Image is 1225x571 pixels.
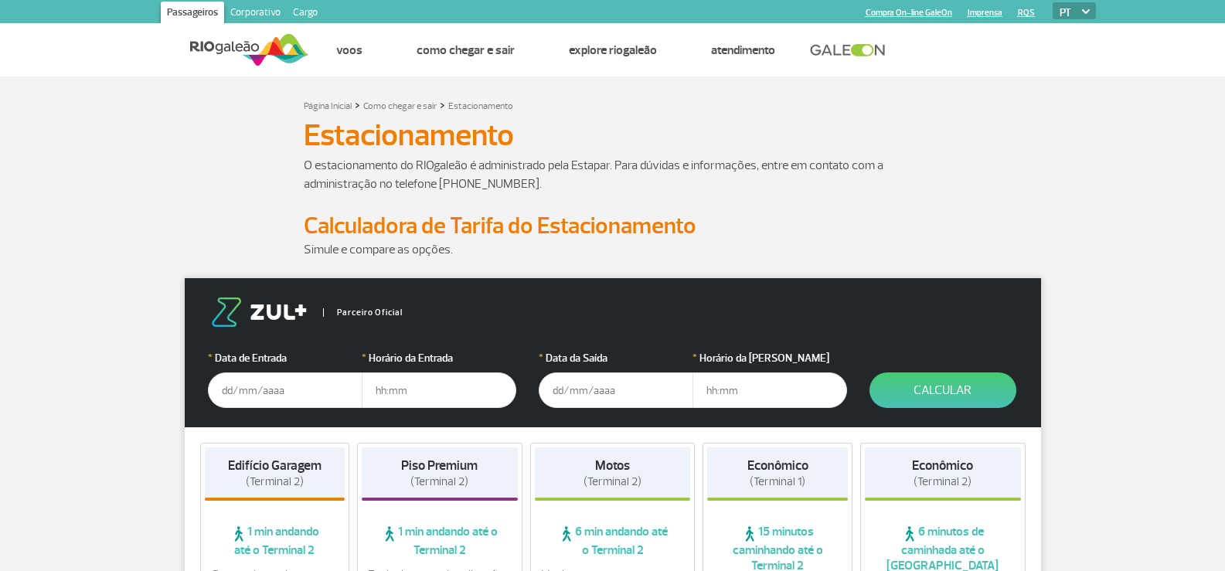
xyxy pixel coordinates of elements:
[304,212,922,240] h2: Calculadora de Tarifa do Estacionamento
[304,240,922,259] p: Simule e compare as opções.
[355,96,360,114] a: >
[692,372,847,408] input: hh:mm
[869,372,1016,408] button: Calcular
[711,42,775,58] a: Atendimento
[362,350,516,366] label: Horário da Entrada
[336,42,362,58] a: Voos
[287,2,324,26] a: Cargo
[228,457,322,474] strong: Edifício Garagem
[363,100,437,112] a: Como chegar e sair
[569,42,657,58] a: Explore RIOgaleão
[208,372,362,408] input: dd/mm/aaaa
[362,524,518,558] span: 1 min andando até o Terminal 2
[224,2,287,26] a: Corporativo
[362,372,516,408] input: hh:mm
[968,8,1002,18] a: Imprensa
[304,100,352,112] a: Página Inicial
[539,372,693,408] input: dd/mm/aaaa
[401,457,478,474] strong: Piso Premium
[208,297,310,327] img: logo-zul.png
[595,457,630,474] strong: Motos
[747,457,808,474] strong: Econômico
[161,2,224,26] a: Passageiros
[535,524,691,558] span: 6 min andando até o Terminal 2
[208,350,362,366] label: Data de Entrada
[323,308,403,317] span: Parceiro Oficial
[912,457,973,474] strong: Econômico
[539,350,693,366] label: Data da Saída
[410,474,468,489] span: (Terminal 2)
[750,474,805,489] span: (Terminal 1)
[440,96,445,114] a: >
[246,474,304,489] span: (Terminal 2)
[304,156,922,193] p: O estacionamento do RIOgaleão é administrado pela Estapar. Para dúvidas e informações, entre em c...
[692,350,847,366] label: Horário da [PERSON_NAME]
[584,474,641,489] span: (Terminal 2)
[914,474,971,489] span: (Terminal 2)
[866,8,952,18] a: Compra On-line GaleOn
[205,524,345,558] span: 1 min andando até o Terminal 2
[417,42,515,58] a: Como chegar e sair
[448,100,513,112] a: Estacionamento
[1018,8,1035,18] a: RQS
[304,122,922,148] h1: Estacionamento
